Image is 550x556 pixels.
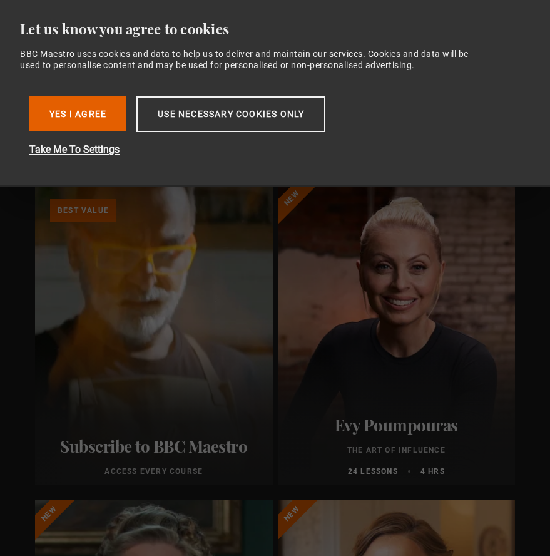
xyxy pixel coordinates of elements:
[348,466,398,477] p: 24 lessons
[420,466,445,477] p: 4 hrs
[285,415,508,435] h2: Evy Poumpouras
[29,96,126,131] button: Yes I Agree
[20,20,520,38] div: Let us know you agree to cookies
[278,184,516,485] a: Evy Poumpouras The Art of Influence 24 lessons 4 hrs New
[29,142,430,157] button: Take Me To Settings
[136,96,325,132] button: Use necessary cookies only
[20,48,470,71] div: BBC Maestro uses cookies and data to help us to deliver and maintain our services. Cookies and da...
[285,445,508,456] p: The Art of Influence
[50,199,116,222] p: Best value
